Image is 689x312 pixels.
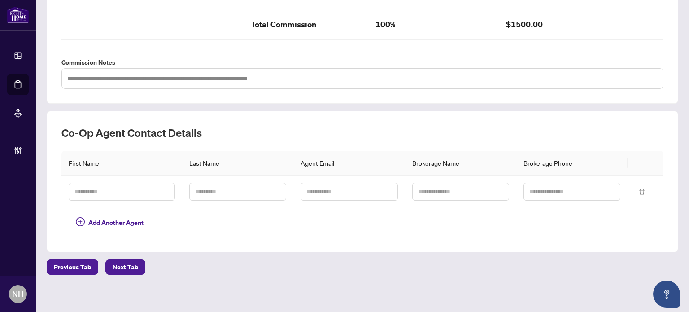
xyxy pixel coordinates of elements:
label: Commission Notes [61,57,663,67]
button: Next Tab [105,259,145,275]
th: Brokerage Phone [516,151,628,176]
th: First Name [61,151,182,176]
th: Last Name [182,151,293,176]
h2: Total Commission [251,18,361,32]
h2: Co-op Agent Contact Details [61,126,663,140]
img: logo [7,7,29,23]
button: Open asap [653,281,680,308]
h2: $1500.00 [506,18,616,32]
button: Previous Tab [47,259,98,275]
h2: 100% [375,18,492,32]
span: Previous Tab [54,260,91,274]
span: NH [12,288,24,300]
th: Brokerage Name [405,151,516,176]
span: delete [639,189,645,195]
button: Add Another Agent [69,215,151,230]
span: Add Another Agent [88,218,144,228]
th: Agent Email [293,151,405,176]
span: plus-circle [76,217,85,226]
span: Next Tab [113,260,138,274]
